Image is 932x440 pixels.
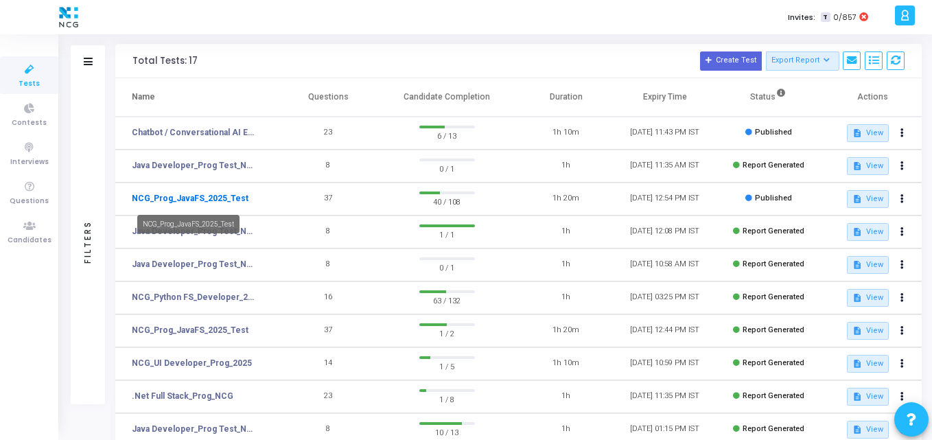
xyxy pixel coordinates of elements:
button: View [847,289,889,307]
td: 23 [279,380,377,413]
button: View [847,355,889,373]
a: NCG_Prog_JavaFS_2025_Test [132,192,248,205]
button: View [847,190,889,208]
td: 37 [279,183,377,216]
td: 1h [517,150,616,183]
td: 37 [279,314,377,347]
span: 0/857 [833,12,857,23]
td: 8 [279,150,377,183]
th: Questions [279,78,377,117]
td: [DATE] 11:43 PM IST [616,117,714,150]
span: Interviews [10,157,49,168]
a: Java Developer_Prog Test_NCG [132,258,258,270]
td: 1h 20m [517,314,616,347]
label: Invites: [788,12,815,23]
a: Java Developer_Prog Test_NCG [132,423,258,435]
mat-icon: description [852,359,862,369]
img: logo [56,3,82,31]
button: Export Report [766,51,839,71]
span: 1 / 2 [419,326,475,340]
td: 1h [517,380,616,413]
button: Create Test [700,51,762,71]
th: Actions [823,78,922,117]
button: View [847,421,889,439]
span: 63 / 132 [419,293,475,307]
a: NCG_Python FS_Developer_2025 [132,291,258,303]
span: T [821,12,830,23]
a: Java Developer_Prog Test_NCG [132,159,258,172]
div: Total Tests: 17 [132,56,198,67]
span: 1 / 5 [419,359,475,373]
span: 1 / 1 [419,227,475,241]
td: 14 [279,347,377,380]
span: Report Generated [743,259,804,268]
span: Tests [19,78,40,90]
td: 1h 10m [517,117,616,150]
button: View [847,124,889,142]
td: [DATE] 03:25 PM IST [616,281,714,314]
mat-icon: description [852,326,862,336]
div: NCG_Prog_JavaFS_2025_Test [137,215,240,233]
button: View [847,388,889,406]
td: [DATE] 12:54 PM IST [616,183,714,216]
mat-icon: description [852,260,862,270]
td: 16 [279,281,377,314]
a: .Net Full Stack_Prog_NCG [132,390,233,402]
span: Report Generated [743,325,804,334]
span: Report Generated [743,424,804,433]
span: 0 / 1 [419,260,475,274]
td: 8 [279,248,377,281]
td: [DATE] 10:59 PM IST [616,347,714,380]
div: Filters [82,166,94,317]
span: Published [755,128,792,137]
span: 0 / 1 [419,161,475,175]
td: 1h 20m [517,183,616,216]
td: 1h [517,281,616,314]
th: Name [115,78,279,117]
span: Contests [12,117,47,129]
span: Published [755,194,792,202]
td: 23 [279,117,377,150]
mat-icon: description [852,128,862,138]
span: Report Generated [743,227,804,235]
th: Expiry Time [616,78,714,117]
td: [DATE] 10:58 AM IST [616,248,714,281]
td: 1h 10m [517,347,616,380]
th: Candidate Completion [377,78,517,117]
span: Questions [10,196,49,207]
td: [DATE] 11:35 AM IST [616,150,714,183]
th: Duration [517,78,616,117]
button: View [847,223,889,241]
button: View [847,157,889,175]
span: 10 / 13 [419,425,475,439]
td: 8 [279,216,377,248]
mat-icon: description [852,293,862,303]
mat-icon: description [852,194,862,204]
mat-icon: description [852,392,862,402]
span: Report Generated [743,391,804,400]
span: Report Generated [743,161,804,170]
span: Candidates [8,235,51,246]
a: NCG_Prog_JavaFS_2025_Test [132,324,248,336]
span: 40 / 108 [419,194,475,208]
span: Report Generated [743,292,804,301]
mat-icon: description [852,425,862,435]
mat-icon: description [852,227,862,237]
button: View [847,322,889,340]
button: View [847,256,889,274]
span: Report Generated [743,358,804,367]
td: [DATE] 12:44 PM IST [616,314,714,347]
mat-icon: description [852,161,862,171]
span: 1 / 8 [419,392,475,406]
a: Chatbot / Conversational AI Engineer Assessment [132,126,258,139]
td: [DATE] 11:35 PM IST [616,380,714,413]
span: 6 / 13 [419,128,475,142]
th: Status [714,78,823,117]
td: 1h [517,216,616,248]
td: 1h [517,248,616,281]
a: NCG_UI Developer_Prog_2025 [132,357,252,369]
td: [DATE] 12:08 PM IST [616,216,714,248]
